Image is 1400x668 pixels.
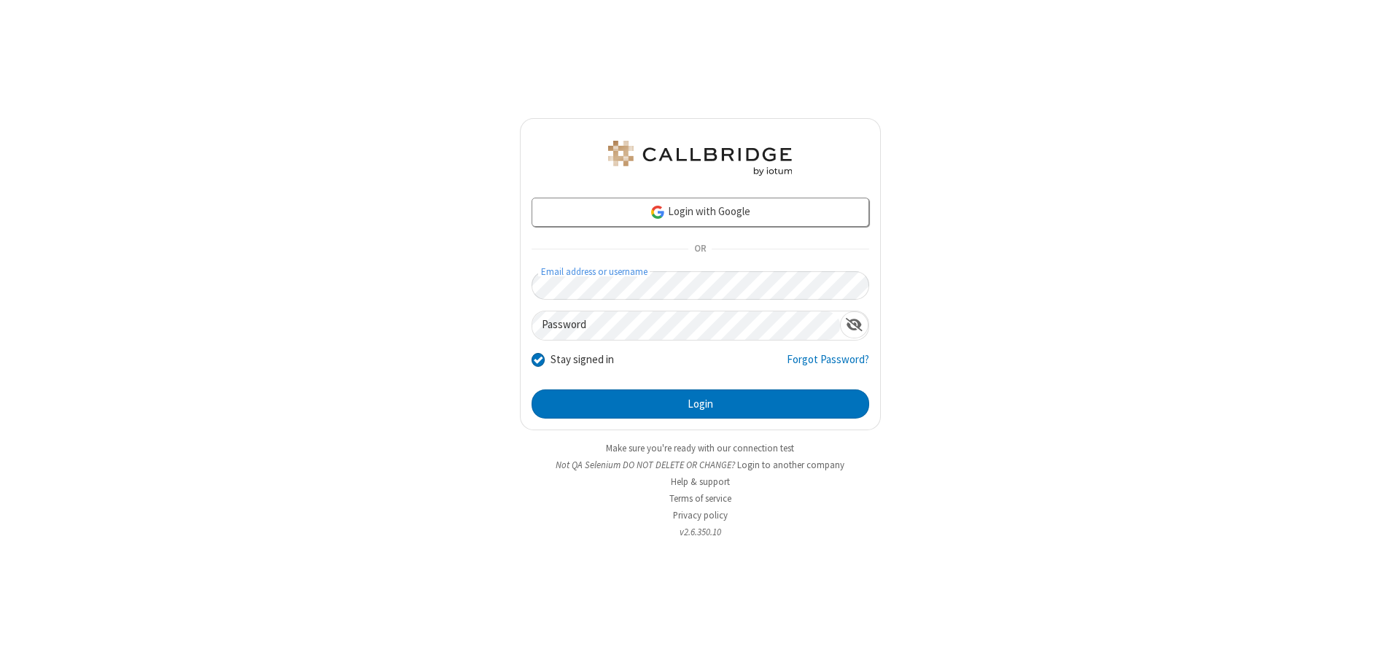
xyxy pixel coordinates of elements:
a: Help & support [671,475,730,488]
button: Login to another company [737,458,844,472]
a: Terms of service [669,492,731,505]
a: Make sure you're ready with our connection test [606,442,794,454]
img: google-icon.png [650,204,666,220]
label: Stay signed in [551,352,614,368]
div: Show password [840,311,868,338]
li: Not QA Selenium DO NOT DELETE OR CHANGE? [520,458,881,472]
span: OR [688,239,712,260]
input: Email address or username [532,271,869,300]
a: Privacy policy [673,509,728,521]
li: v2.6.350.10 [520,525,881,539]
a: Forgot Password? [787,352,869,379]
button: Login [532,389,869,419]
a: Login with Google [532,198,869,227]
img: QA Selenium DO NOT DELETE OR CHANGE [605,141,795,176]
iframe: Chat [1364,630,1389,658]
input: Password [532,311,840,340]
